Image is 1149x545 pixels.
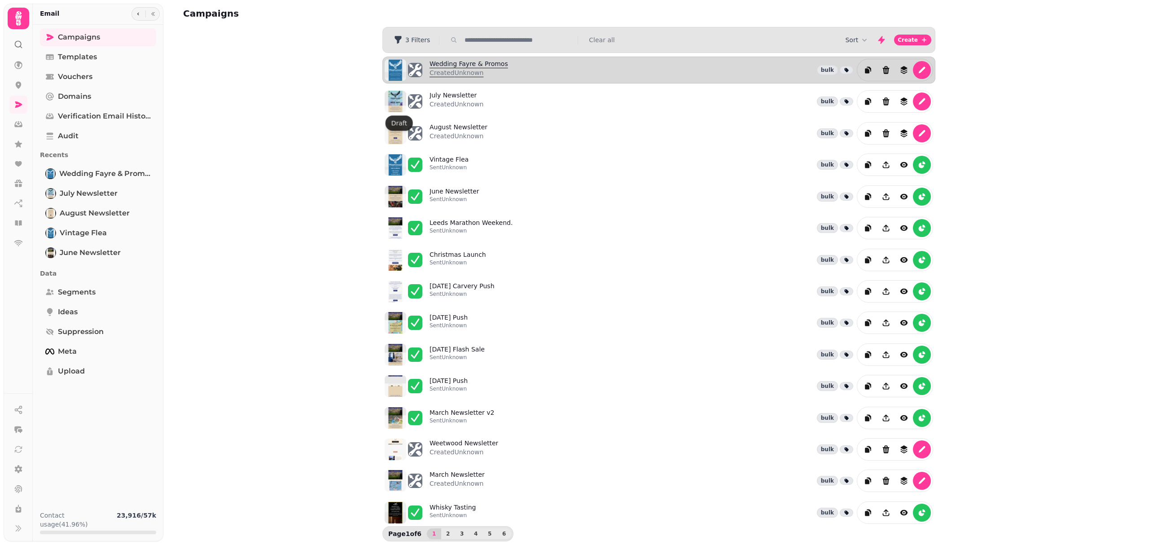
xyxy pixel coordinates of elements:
[183,7,355,20] h2: Campaigns
[444,531,452,536] span: 2
[913,440,931,458] button: edit
[430,439,498,460] a: Weetwood NewsletterCreatedUnknown
[877,156,895,174] button: Share campaign preview
[895,409,913,427] button: view
[40,265,156,281] p: Data
[427,528,441,539] button: 1
[40,283,156,301] a: Segments
[386,33,437,47] button: 3 Filters
[845,35,869,44] button: Sort
[46,189,55,198] img: July Newsletter
[913,188,931,206] button: reports
[33,25,163,504] nav: Tabs
[40,343,156,360] a: Meta
[40,185,156,202] a: July NewsletterJuly Newsletter
[913,504,931,522] button: reports
[46,169,55,178] img: Wedding Fayre & Promos
[877,504,895,522] button: Share campaign preview
[430,227,513,234] p: Sent Unknown
[817,508,838,518] div: bulk
[58,346,77,357] span: Meta
[913,219,931,237] button: reports
[895,251,913,269] button: view
[430,470,485,492] a: March NewsletterCreatedUnknown
[877,409,895,427] button: Share campaign preview
[385,123,406,144] img: aHR0cHM6Ly9zdGFtcGVkZS1zZXJ2aWNlLXByb2QtdGVtcGxhdGUtcHJldmlld3MuczMuZXUtd2VzdC0xLmFtYXpvbmF3cy5jb...
[859,409,877,427] button: duplicate
[859,61,877,79] button: duplicate
[817,192,838,202] div: bulk
[40,68,156,86] a: Vouchers
[430,187,479,207] a: June NewsletterSentUnknown
[817,97,838,106] div: bulk
[40,165,156,183] a: Wedding Fayre & PromosWedding Fayre & Promos
[385,249,406,271] img: aHR0cHM6Ly9zdGFtcGVkZS1zZXJ2aWNlLXByb2QtdGVtcGxhdGUtcHJldmlld3MuczMuZXUtd2VzdC0xLmFtYXpvbmF3cy5jb...
[430,408,494,428] a: March Newsletter v2SentUnknown
[58,71,92,82] span: Vouchers
[817,65,838,75] div: bulk
[58,131,79,141] span: Audit
[817,318,838,328] div: bulk
[859,440,877,458] button: duplicate
[430,512,476,519] p: Sent Unknown
[430,259,486,266] p: Sent Unknown
[430,531,438,536] span: 1
[40,303,156,321] a: Ideas
[430,68,508,77] p: Created Unknown
[895,219,913,237] button: view
[913,377,931,395] button: reports
[877,346,895,364] button: Share campaign preview
[60,247,121,258] span: June Newsletter
[877,314,895,332] button: Share campaign preview
[895,124,913,142] button: revisions
[46,248,55,257] img: June Newsletter
[40,9,59,18] h2: Email
[895,314,913,332] button: view
[913,156,931,174] button: reports
[385,344,406,365] img: aHR0cHM6Ly9zdGFtcGVkZS1zZXJ2aWNlLXByb2QtdGVtcGxhdGUtcHJldmlld3MuczMuZXUtd2VzdC0xLmFtYXpvbmF3cy5jb...
[877,219,895,237] button: Share campaign preview
[859,124,877,142] button: duplicate
[40,147,156,163] p: Recents
[877,61,895,79] button: Delete
[385,502,406,523] img: aHR0cHM6Ly9zdGFtcGVkZS1zZXJ2aWNlLXByb2QtdGVtcGxhdGUtcHJldmlld3MuczMuZXUtd2VzdC0xLmFtYXpvbmF3cy5jb...
[895,440,913,458] button: revisions
[486,531,493,536] span: 5
[385,312,406,334] img: aHR0cHM6Ly9zdGFtcGVkZS1zZXJ2aWNlLXByb2QtdGVtcGxhdGUtcHJldmlld3MuczMuZXUtd2VzdC0xLmFtYXpvbmF3cy5jb...
[877,124,895,142] button: Delete
[430,417,494,424] p: Sent Unknown
[895,282,913,300] button: view
[430,91,483,112] a: July NewsletterCreatedUnknown
[895,188,913,206] button: view
[385,407,406,429] img: aHR0cHM6Ly9zdGFtcGVkZS1zZXJ2aWNlLXByb2QtdGVtcGxhdGUtcHJldmlld3MuczMuZXUtd2VzdC0xLmFtYXpvbmF3cy5jb...
[430,281,495,301] a: [DATE] Carvery PushSentUnknown
[877,251,895,269] button: Share campaign preview
[58,32,100,43] span: Campaigns
[817,223,838,233] div: bulk
[430,59,508,81] a: Wedding Fayre & PromosCreatedUnknown
[60,208,130,219] span: August Newsletter
[58,111,151,122] span: Verification email history
[859,472,877,490] button: duplicate
[40,48,156,66] a: Templates
[40,107,156,125] a: Verification email history
[859,92,877,110] button: duplicate
[405,37,430,43] span: 3 Filters
[430,196,479,203] p: Sent Unknown
[455,528,469,539] button: 3
[877,282,895,300] button: Share campaign preview
[430,345,485,365] a: [DATE] Flash SaleSentUnknown
[913,314,931,332] button: reports
[898,37,918,43] span: Create
[441,528,455,539] button: 2
[385,91,406,112] img: aHR0cHM6Ly9zdGFtcGVkZS1zZXJ2aWNlLXByb2QtdGVtcGxhdGUtcHJldmlld3MuczMuZXUtd2VzdC0xLmFtYXpvbmF3cy5jb...
[385,529,425,538] p: Page 1 of 6
[895,377,913,395] button: view
[895,156,913,174] button: view
[817,476,838,486] div: bulk
[589,35,614,44] button: Clear all
[40,362,156,380] a: Upload
[877,472,895,490] button: Delete
[385,439,406,460] img: aHR0cHM6Ly9zdGFtcGVkZS1zZXJ2aWNlLXByb2QtdGVtcGxhdGUtcHJldmlld3MuczMuZXUtd2VzdC0xLmFtYXpvbmF3cy5jb...
[472,531,479,536] span: 4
